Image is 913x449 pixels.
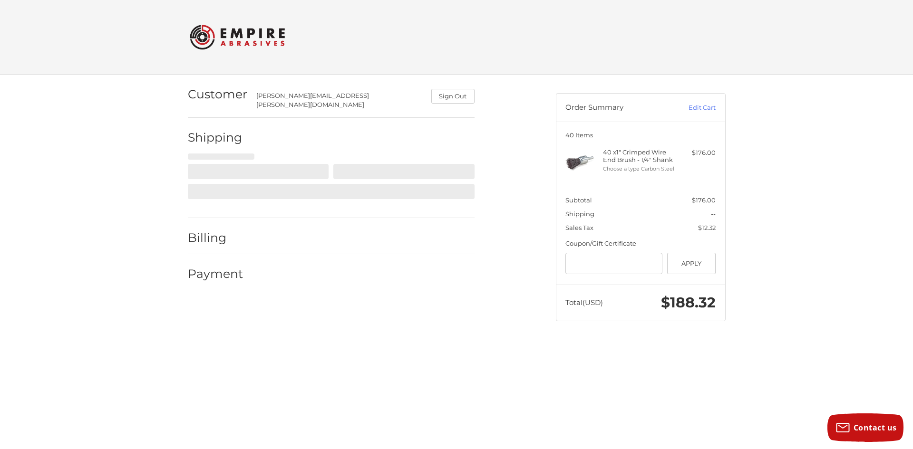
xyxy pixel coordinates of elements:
[256,91,422,110] div: [PERSON_NAME][EMAIL_ADDRESS][PERSON_NAME][DOMAIN_NAME]
[667,253,716,274] button: Apply
[692,196,716,204] span: $176.00
[190,19,285,56] img: Empire Abrasives
[565,131,716,139] h3: 40 Items
[565,298,603,307] span: Total (USD)
[188,87,247,102] h2: Customer
[603,148,676,164] h4: 40 x 1" Crimped Wire End Brush - 1/4" Shank
[603,165,676,173] li: Choose a type Carbon Steel
[565,103,668,113] h3: Order Summary
[827,413,903,442] button: Contact us
[431,89,475,104] button: Sign Out
[565,196,592,204] span: Subtotal
[565,253,662,274] input: Gift Certificate or Coupon Code
[565,210,594,218] span: Shipping
[565,239,716,248] div: Coupon/Gift Certificate
[678,148,716,158] div: $176.00
[661,294,716,311] span: $188.32
[188,230,243,245] h2: Billing
[188,130,243,145] h2: Shipping
[698,224,716,231] span: $12.32
[668,103,716,113] a: Edit Cart
[711,210,716,218] span: --
[565,224,593,231] span: Sales Tax
[188,267,243,281] h2: Payment
[854,422,897,433] span: Contact us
